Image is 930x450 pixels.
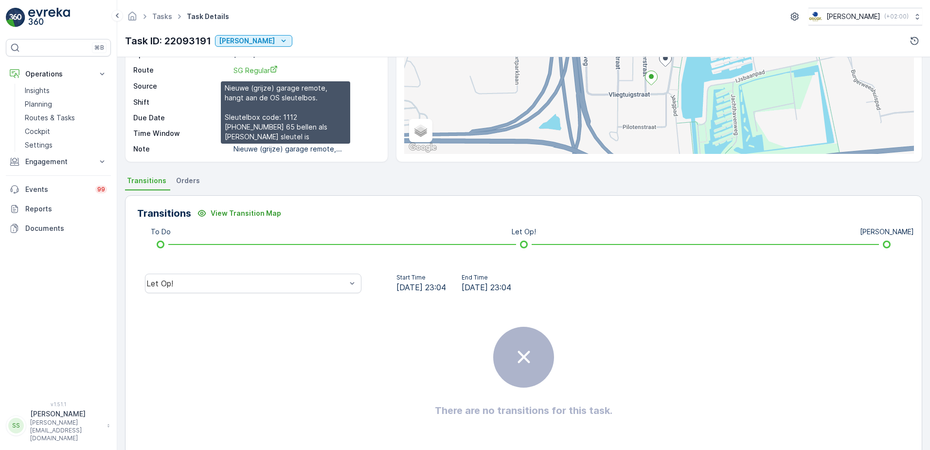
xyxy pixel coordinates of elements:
img: logo [6,8,25,27]
a: Open this area in Google Maps (opens a new window) [407,141,439,154]
a: Homepage [127,15,138,23]
button: SS[PERSON_NAME][PERSON_NAME][EMAIL_ADDRESS][DOMAIN_NAME] [6,409,111,442]
button: Engagement [6,152,111,171]
p: Source [133,81,230,92]
span: Transitions [127,176,166,186]
a: Reports [6,199,111,219]
p: Nieuwe (grijze) garage remote, hangt aan de OS sleutelbos. Sleutelbox code: 1112 [PHONE_NUMBER] 6... [225,83,346,142]
p: Reports [25,204,107,214]
p: Task ID: 22093191 [125,34,211,48]
button: [PERSON_NAME](+02:00) [808,8,922,25]
a: SG Regular [233,65,377,75]
p: To Do [151,227,171,237]
span: Orders [176,176,200,186]
p: Nieuwe (grijze) garage remote,... [233,145,342,153]
p: Events [25,185,89,194]
button: Operations [6,64,111,84]
p: Shift [133,97,230,107]
p: [PERSON_NAME] [30,409,102,419]
button: Geen Afval [215,35,292,47]
p: Time Window [133,129,230,138]
a: Settings [21,138,111,152]
p: [PERSON_NAME] [826,12,880,21]
p: [PERSON_NAME] [219,36,275,46]
p: Cockpit [25,127,50,136]
p: Operations [25,69,91,79]
p: Planning [25,99,52,109]
img: logo_light-DOdMpM7g.png [28,8,70,27]
a: Layers [410,120,431,141]
p: [PERSON_NAME] [860,227,914,237]
p: Route [133,65,230,75]
span: SG Regular [233,66,278,75]
span: [DATE] 23:04 [396,281,446,293]
p: ( +02:00 ) [884,13,909,20]
p: Start Time [396,274,446,281]
div: SS [8,418,24,433]
button: View Transition Map [191,206,287,221]
p: Let Op! [512,227,536,237]
img: basis-logo_rgb2x.png [808,11,823,22]
p: End Time [462,274,511,281]
p: Documents [25,224,107,233]
p: [PERSON_NAME][EMAIL_ADDRESS][DOMAIN_NAME] [30,419,102,442]
h2: There are no transitions for this task. [435,403,612,418]
p: Engagement [25,157,91,167]
p: Routes & Tasks [25,113,75,123]
span: v 1.51.1 [6,401,111,407]
a: Cockpit [21,125,111,138]
p: 99 [97,186,105,193]
p: View Transition Map [211,208,281,218]
a: Insights [21,84,111,97]
span: [DATE] 23:04 [462,281,511,293]
a: Tasks [152,12,172,20]
a: Documents [6,219,111,238]
p: Note [133,144,230,154]
div: Let Op! [146,279,346,288]
p: Transitions [137,206,191,221]
p: Due Date [133,113,230,123]
img: Google [407,141,439,154]
p: Insights [25,86,50,95]
span: Task Details [185,12,231,21]
p: Settings [25,140,53,150]
a: Planning [21,97,111,111]
p: ⌘B [94,44,104,52]
a: Events99 [6,180,111,199]
a: Routes & Tasks [21,111,111,125]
